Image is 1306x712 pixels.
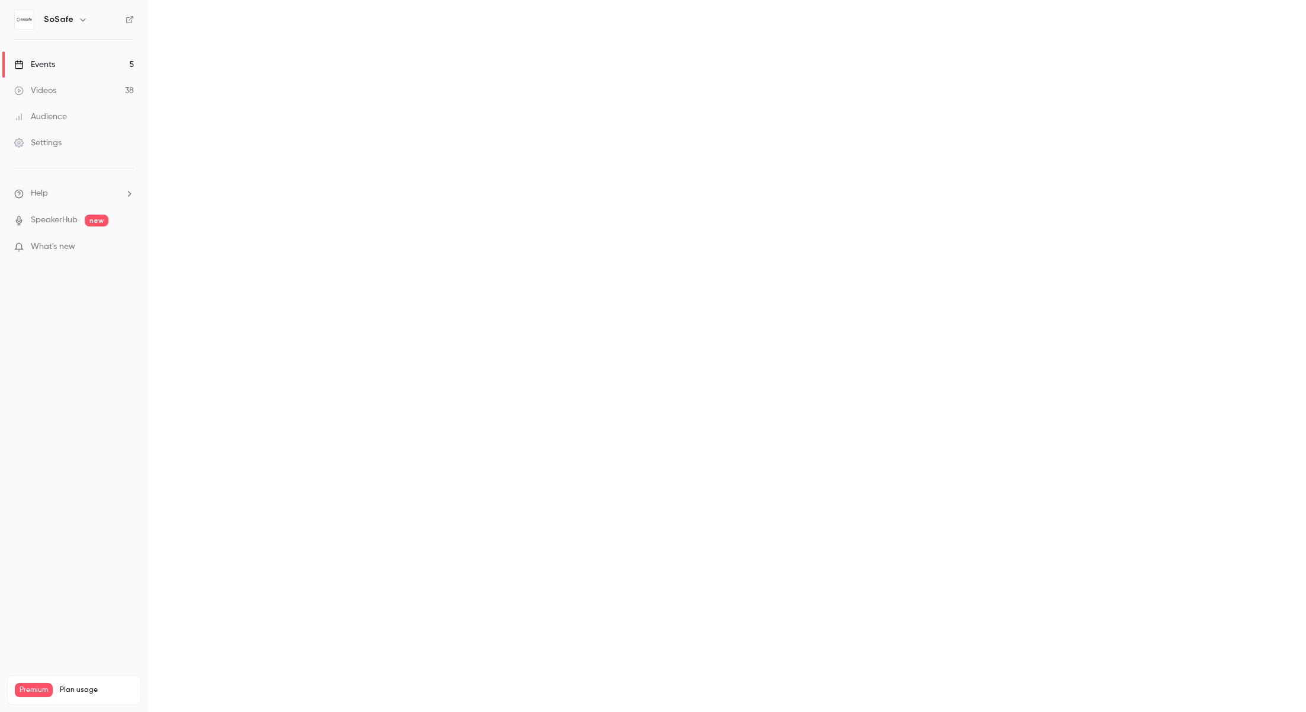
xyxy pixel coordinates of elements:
[85,215,108,226] span: new
[14,187,134,200] li: help-dropdown-opener
[14,111,67,123] div: Audience
[44,14,73,25] h6: SoSafe
[60,685,133,695] span: Plan usage
[15,10,34,29] img: SoSafe
[14,137,62,149] div: Settings
[15,683,53,697] span: Premium
[31,214,78,226] a: SpeakerHub
[31,241,75,253] span: What's new
[31,187,48,200] span: Help
[120,242,134,253] iframe: Noticeable Trigger
[14,85,56,97] div: Videos
[14,59,55,71] div: Events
